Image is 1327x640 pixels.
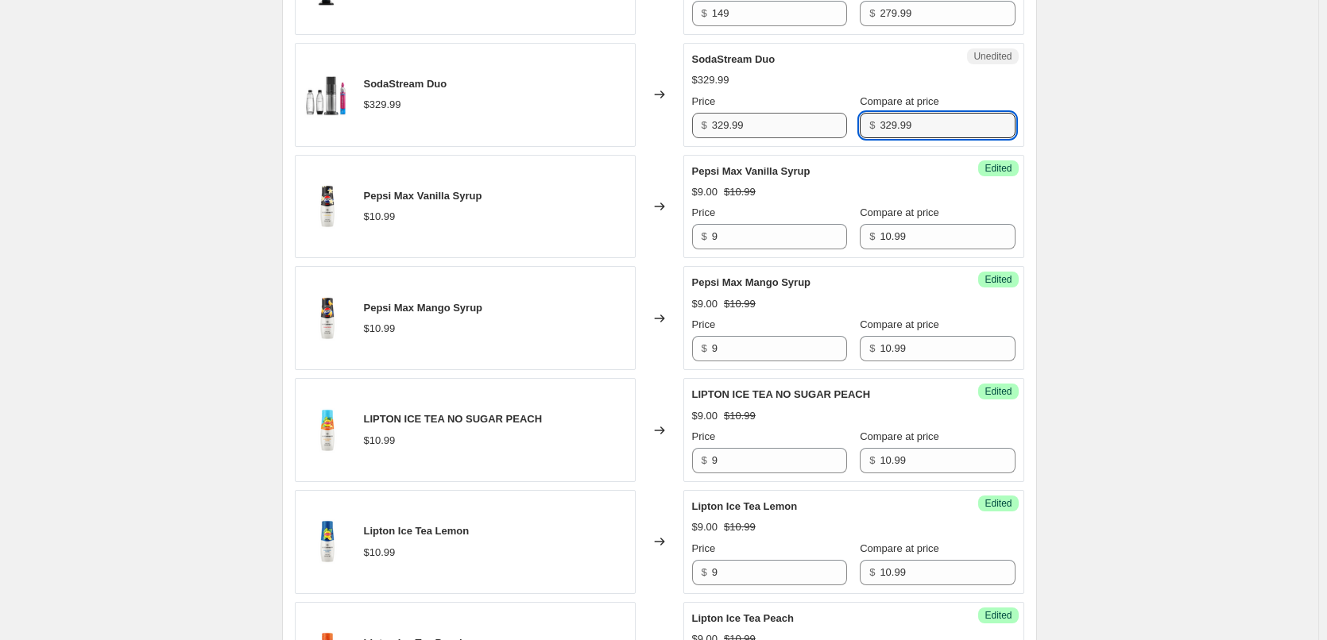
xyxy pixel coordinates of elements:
[973,50,1012,63] span: Unedited
[869,7,875,19] span: $
[724,519,756,535] strike: $10.99
[860,95,939,107] span: Compare at price
[692,296,718,312] div: $9.00
[724,296,756,312] strike: $10.99
[702,230,707,242] span: $
[860,206,939,218] span: Compare at price
[860,542,939,554] span: Compare at price
[692,95,716,107] span: Price
[985,609,1012,622] span: Edited
[869,119,875,131] span: $
[364,525,470,537] span: Lipton Ice Tea Lemon
[364,209,396,225] div: $10.99
[869,566,875,578] span: $
[692,542,716,554] span: Price
[702,566,707,578] span: $
[692,519,718,535] div: $9.00
[364,321,396,337] div: $10.99
[304,295,351,342] img: Pepsi_Max_Mango_80x.png
[702,342,707,354] span: $
[985,273,1012,286] span: Edited
[869,342,875,354] span: $
[692,53,776,65] span: SodaStream Duo
[860,430,939,442] span: Compare at price
[985,162,1012,175] span: Edited
[692,388,871,400] span: LIPTON ICE TEA NO SUGAR PEACH
[702,454,707,466] span: $
[692,72,729,88] div: $329.99
[364,413,543,425] span: LIPTON ICE TEA NO SUGAR PEACH
[869,230,875,242] span: $
[860,318,939,330] span: Compare at price
[692,165,811,177] span: Pepsi Max Vanilla Syrup
[364,190,482,202] span: Pepsi Max Vanilla Syrup
[364,97,401,113] div: $329.99
[304,407,351,454] img: Lipton_Peach_NO_SUGAR_80x.png
[692,500,798,512] span: Lipton Ice Tea Lemon
[692,612,794,624] span: Lipton Ice Tea Peach
[364,433,396,449] div: $10.99
[869,454,875,466] span: $
[724,184,756,200] strike: $10.99
[364,302,483,314] span: Pepsi Max Mango Syrup
[304,71,351,118] img: DUOpack_80x.png
[692,276,811,288] span: Pepsi Max Mango Syrup
[692,408,718,424] div: $9.00
[702,119,707,131] span: $
[692,318,716,330] span: Price
[692,206,716,218] span: Price
[702,7,707,19] span: $
[692,184,718,200] div: $9.00
[692,430,716,442] span: Price
[304,183,351,230] img: Pepsi_max_Vanilla_80x.png
[985,497,1012,510] span: Edited
[985,385,1012,398] span: Edited
[364,545,396,561] div: $10.99
[364,78,447,90] span: SodaStream Duo
[724,408,756,424] strike: $10.99
[304,518,351,565] img: Lipton_Lemon_80x.png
